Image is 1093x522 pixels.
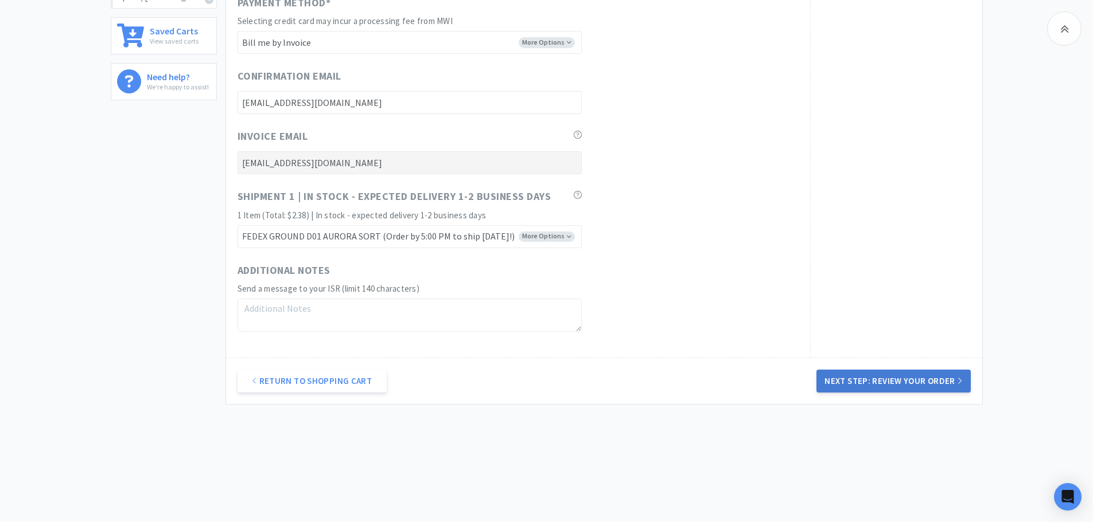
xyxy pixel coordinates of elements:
[147,69,209,81] h6: Need help?
[238,283,419,294] span: Send a message to your ISR (limit 140 characters)
[111,17,217,54] a: Saved CartsView saved carts
[147,81,209,92] p: We're happy to assist!
[238,151,582,174] input: Invoice Email
[1054,483,1082,511] div: Open Intercom Messenger
[238,128,308,145] span: Invoice Email
[238,210,487,221] span: 1 Item (Total: $2.38) | In stock - expected delivery 1-2 business days
[238,370,387,393] a: Return to Shopping Cart
[238,91,582,114] input: Confirmation Email
[816,370,970,393] button: Next Step: Review Your Order
[150,36,199,46] p: View saved carts
[238,15,453,26] span: Selecting credit card may incur a processing fee from MWI
[238,68,341,85] span: Confirmation Email
[150,23,199,36] h6: Saved Carts
[238,262,330,279] span: Additional Notes
[238,189,551,205] span: Shipment 1 | In stock - expected delivery 1-2 business days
